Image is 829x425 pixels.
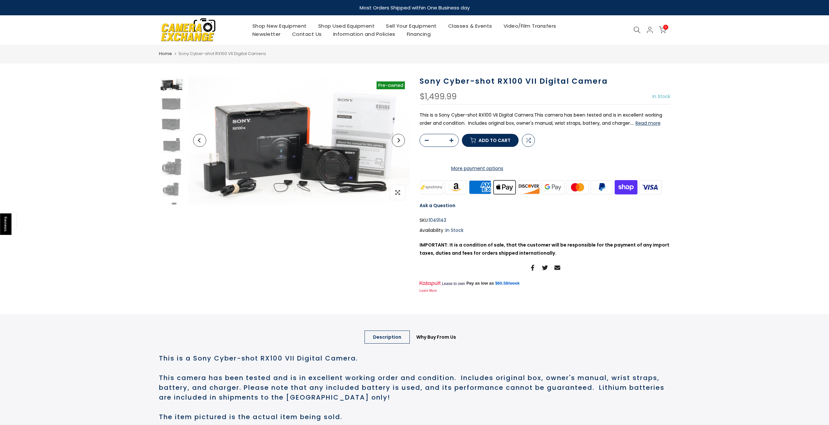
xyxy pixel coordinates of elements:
img: master [565,179,590,195]
a: Why Buy From Us [408,331,465,344]
img: Sony Cyber-shot RX100 VII Digital Camera Digital Cameras - Digital Point and Shoot Cameras Sony 1... [159,116,185,133]
span: 1049143 [429,216,446,224]
img: discover [517,179,541,195]
a: Ask a Question [420,202,455,209]
span: In Stock [446,227,464,234]
a: 0 [659,26,666,34]
a: Newsletter [247,30,286,38]
a: Classes & Events [442,22,498,30]
img: Sony Cyber-shot RX100 VII Digital Camera Digital Cameras - Digital Point and Shoot Cameras Sony 1... [159,136,185,153]
img: amazon payments [444,179,468,195]
a: Share on Facebook [530,264,536,272]
a: Learn More [420,289,437,292]
button: Add to cart [462,134,519,147]
strong: Most Orders Shipped within One Business day [360,4,470,11]
span: In Stock [652,93,670,100]
a: Contact Us [286,30,327,38]
a: Share on Email [554,264,560,272]
a: Home [159,50,172,57]
p: This is a Sony Cyber-shot RX100 VII Digital Camera.This camera has been tested and is in excellen... [420,111,670,127]
img: Sony Cyber-shot RX100 VII Digital Camera Digital Cameras - Digital Point and Shoot Cameras Sony 1... [188,77,410,205]
div: $1,499.99 [420,92,457,101]
div: Availability : [420,226,670,234]
img: paypal [590,179,614,195]
a: Description [364,331,410,344]
span: Pay as low as [466,280,494,286]
a: Financing [401,30,436,38]
button: Read more [636,120,661,126]
a: Sell Your Equipment [380,22,443,30]
span: Lease to own [442,281,465,286]
div: SKU: [420,216,670,224]
img: Sony Cyber-shot RX100 VII Digital Camera Digital Cameras - Digital Point and Shoot Cameras Sony 1... [159,77,185,92]
a: $60.58/week [495,280,520,286]
strong: IMPORTANT: It is a condition of sale, that the customer will be responsible for the payment of an... [420,242,669,256]
img: Sony Cyber-shot RX100 VII Digital Camera Digital Cameras - Digital Point and Shoot Cameras Sony 1... [159,95,185,112]
img: visa [638,179,663,195]
img: american express [468,179,493,195]
img: synchrony [420,179,444,195]
a: Video/Film Transfers [498,22,562,30]
img: Sony Cyber-shot RX100 VII Digital Camera Digital Cameras - Digital Point and Shoot Cameras Sony 1... [159,157,185,177]
span: 0 [663,25,668,30]
a: Information and Policies [327,30,401,38]
h1: Sony Cyber-shot RX100 VII Digital Camera [420,77,670,86]
a: More payment options [420,164,535,173]
img: google pay [541,179,565,195]
a: Shop Used Equipment [312,22,380,30]
span: Add to cart [479,138,510,143]
img: Sony Cyber-shot RX100 VII Digital Camera Digital Cameras - Digital Point and Shoot Cameras Sony 1... [159,180,185,197]
a: Shop New Equipment [247,22,312,30]
img: apple pay [492,179,517,195]
span: Sony Cyber-shot RX100 VII Digital Camera [179,50,266,57]
button: Next [392,134,405,147]
img: Sony Cyber-shot RX100 VII Digital Camera Digital Cameras - Digital Point and Shoot Cameras Sony 1... [159,200,185,219]
img: shopify pay [614,179,638,195]
a: Share on Twitter [542,264,548,272]
button: Previous [193,134,206,147]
